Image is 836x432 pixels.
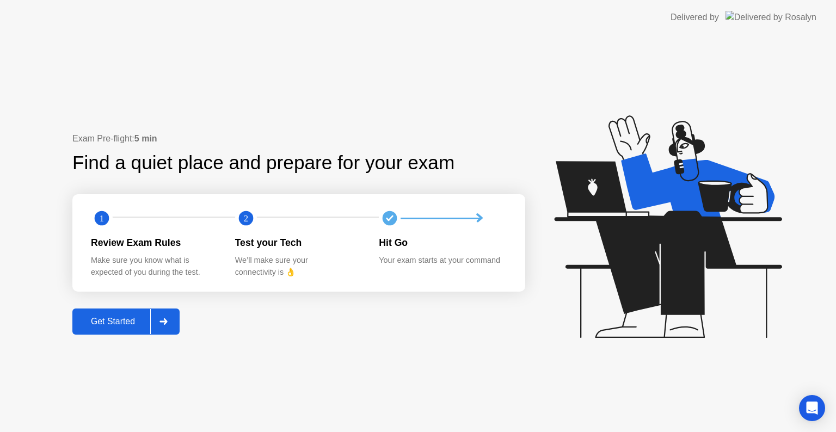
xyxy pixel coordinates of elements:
[726,11,816,23] img: Delivered by Rosalyn
[72,308,180,335] button: Get Started
[72,132,525,145] div: Exam Pre-flight:
[235,255,362,278] div: We’ll make sure your connectivity is 👌
[235,236,362,250] div: Test your Tech
[379,236,506,250] div: Hit Go
[72,149,456,177] div: Find a quiet place and prepare for your exam
[134,134,157,143] b: 5 min
[76,317,150,326] div: Get Started
[91,236,218,250] div: Review Exam Rules
[379,255,506,267] div: Your exam starts at your command
[100,213,104,224] text: 1
[671,11,719,24] div: Delivered by
[244,213,248,224] text: 2
[799,395,825,421] div: Open Intercom Messenger
[91,255,218,278] div: Make sure you know what is expected of you during the test.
